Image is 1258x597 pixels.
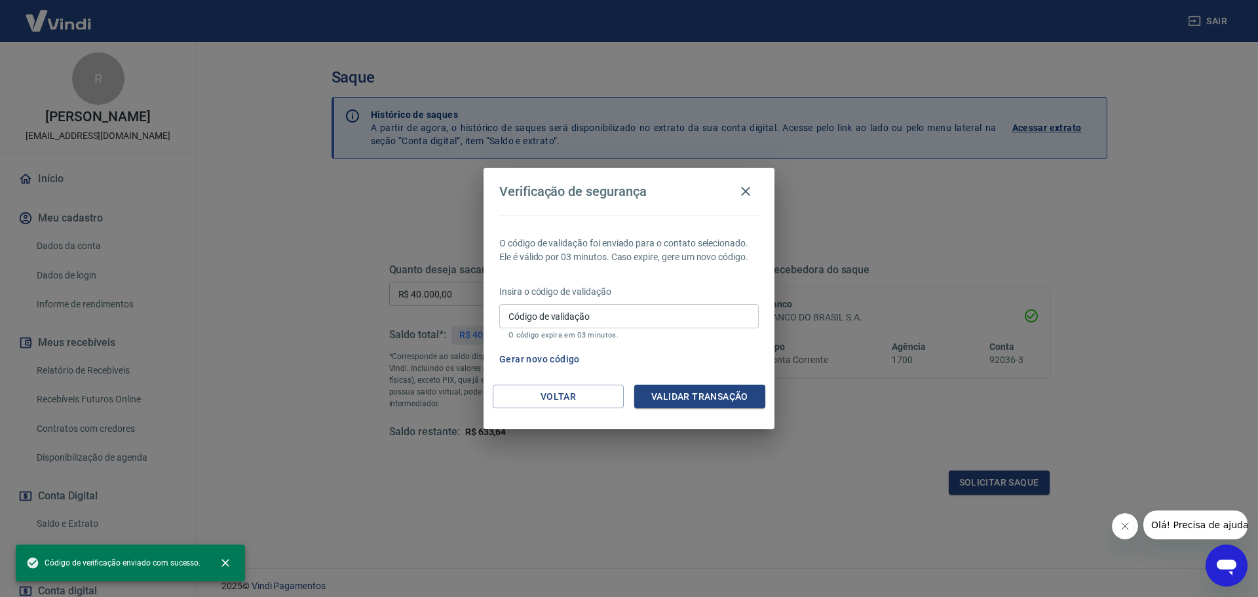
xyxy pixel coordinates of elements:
[493,385,624,409] button: Voltar
[508,331,750,339] p: O código expira em 03 minutos.
[1143,510,1248,539] iframe: Mensagem da empresa
[211,549,240,577] button: close
[634,385,765,409] button: Validar transação
[1112,513,1138,539] iframe: Fechar mensagem
[26,556,200,569] span: Código de verificação enviado com sucesso.
[8,9,110,20] span: Olá! Precisa de ajuda?
[499,237,759,264] p: O código de validação foi enviado para o contato selecionado. Ele é válido por 03 minutos. Caso e...
[1206,545,1248,587] iframe: Botão para abrir a janela de mensagens
[499,183,647,199] h4: Verificação de segurança
[499,285,759,299] p: Insira o código de validação
[494,347,585,372] button: Gerar novo código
